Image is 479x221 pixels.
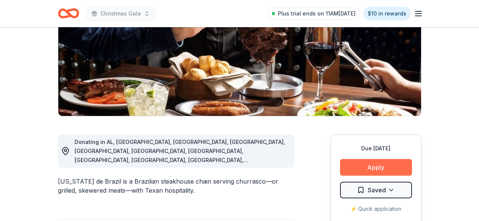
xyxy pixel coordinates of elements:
[58,5,79,22] a: Home
[363,7,411,20] a: $10 in rewards
[100,9,141,18] span: Christmas Gala
[340,204,412,213] div: ⚡️ Quick application
[368,185,386,195] span: Saved
[58,177,294,195] div: [US_STATE] de Brazil is a Brazilian steakhouse chain serving churrasco—or grilled, skewered meats...
[340,182,412,198] button: Saved
[267,8,360,20] a: Plus trial ends on 11AM[DATE]
[340,159,412,176] button: Apply
[340,144,412,153] div: Due [DATE]
[85,6,156,21] button: Christmas Gala
[75,139,285,209] span: Donating in AL, [GEOGRAPHIC_DATA], [GEOGRAPHIC_DATA], [GEOGRAPHIC_DATA], [GEOGRAPHIC_DATA], [GEOG...
[278,9,356,18] span: Plus trial ends on 11AM[DATE]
